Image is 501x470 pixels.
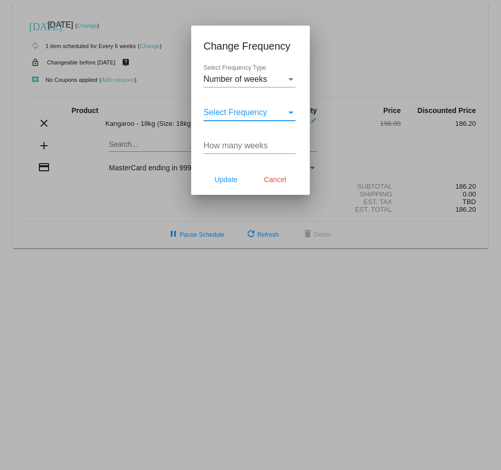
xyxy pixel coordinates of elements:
input: How many weeks [203,141,295,150]
mat-select: Select Frequency Type [203,75,295,84]
button: Cancel [253,170,298,189]
span: Select Frequency [203,108,267,117]
span: Update [214,175,237,184]
span: Cancel [264,175,286,184]
mat-select: Select Frequency [203,108,295,117]
span: Number of weeks [203,75,267,83]
button: Update [203,170,248,189]
h1: Change Frequency [203,38,298,54]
